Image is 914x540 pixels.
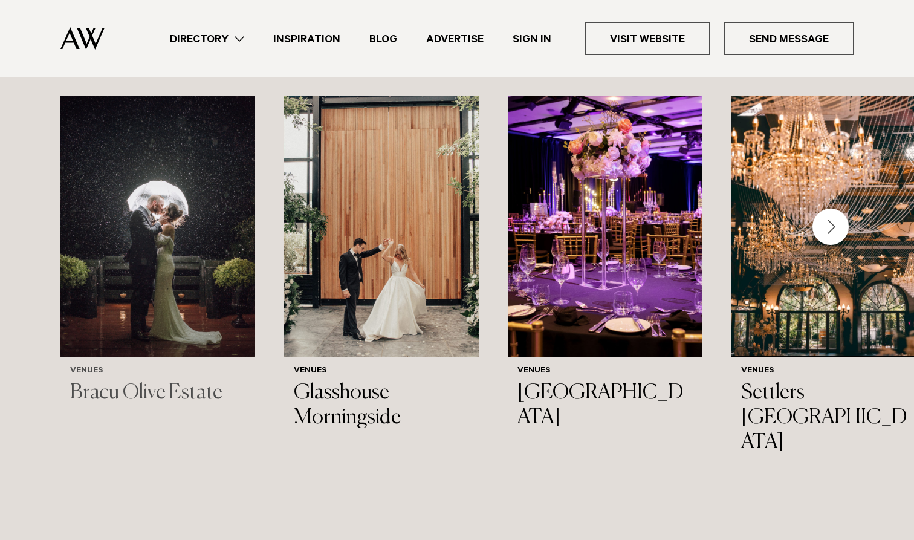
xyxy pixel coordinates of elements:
img: Auckland Weddings Logo [60,27,105,50]
h3: Bracu Olive Estate [70,381,245,406]
h6: Venues [517,366,693,377]
a: Sign In [498,31,566,47]
a: Send Message [724,22,854,55]
a: Visit Website [585,22,710,55]
swiper-slide: 2 / 44 [284,96,479,539]
a: Auckland Weddings Venues | Pullman Auckland Hotel Venues [GEOGRAPHIC_DATA] [508,96,702,440]
img: Just married at Glasshouse [284,96,479,357]
h6: Venues [294,366,469,377]
a: Directory [155,31,259,47]
h3: Glasshouse Morningside [294,381,469,431]
h3: [GEOGRAPHIC_DATA] [517,381,693,431]
h6: Venues [70,366,245,377]
a: rainy wedding at bracu estate Venues Bracu Olive Estate [60,96,255,416]
a: Just married at Glasshouse Venues Glasshouse Morningside [284,96,479,440]
a: Inspiration [259,31,355,47]
a: Blog [355,31,412,47]
swiper-slide: 3 / 44 [508,96,702,539]
img: Auckland Weddings Venues | Pullman Auckland Hotel [508,96,702,357]
swiper-slide: 1 / 44 [60,96,255,539]
img: rainy wedding at bracu estate [60,96,255,357]
a: Advertise [412,31,498,47]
